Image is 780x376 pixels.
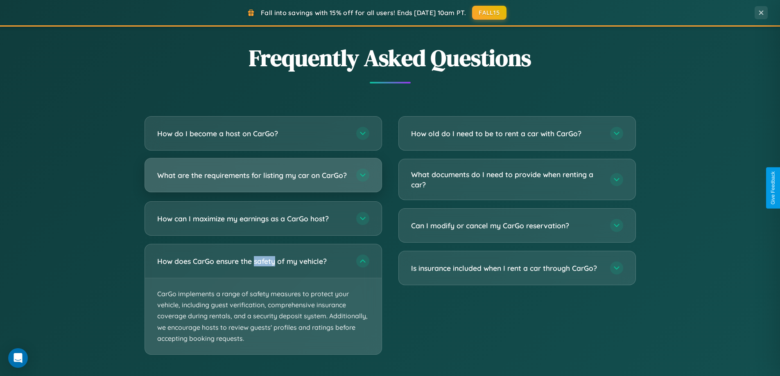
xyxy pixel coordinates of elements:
h3: How do I become a host on CarGo? [157,128,348,139]
h3: How old do I need to be to rent a car with CarGo? [411,128,602,139]
h3: How does CarGo ensure the safety of my vehicle? [157,256,348,266]
h3: Can I modify or cancel my CarGo reservation? [411,221,602,231]
h2: Frequently Asked Questions [145,42,636,74]
button: FALL15 [472,6,506,20]
h3: What are the requirements for listing my car on CarGo? [157,170,348,180]
h3: How can I maximize my earnings as a CarGo host? [157,214,348,224]
p: CarGo implements a range of safety measures to protect your vehicle, including guest verification... [145,278,382,354]
div: Give Feedback [770,171,776,205]
span: Fall into savings with 15% off for all users! Ends [DATE] 10am PT. [261,9,466,17]
h3: What documents do I need to provide when renting a car? [411,169,602,189]
h3: Is insurance included when I rent a car through CarGo? [411,263,602,273]
div: Open Intercom Messenger [8,348,28,368]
